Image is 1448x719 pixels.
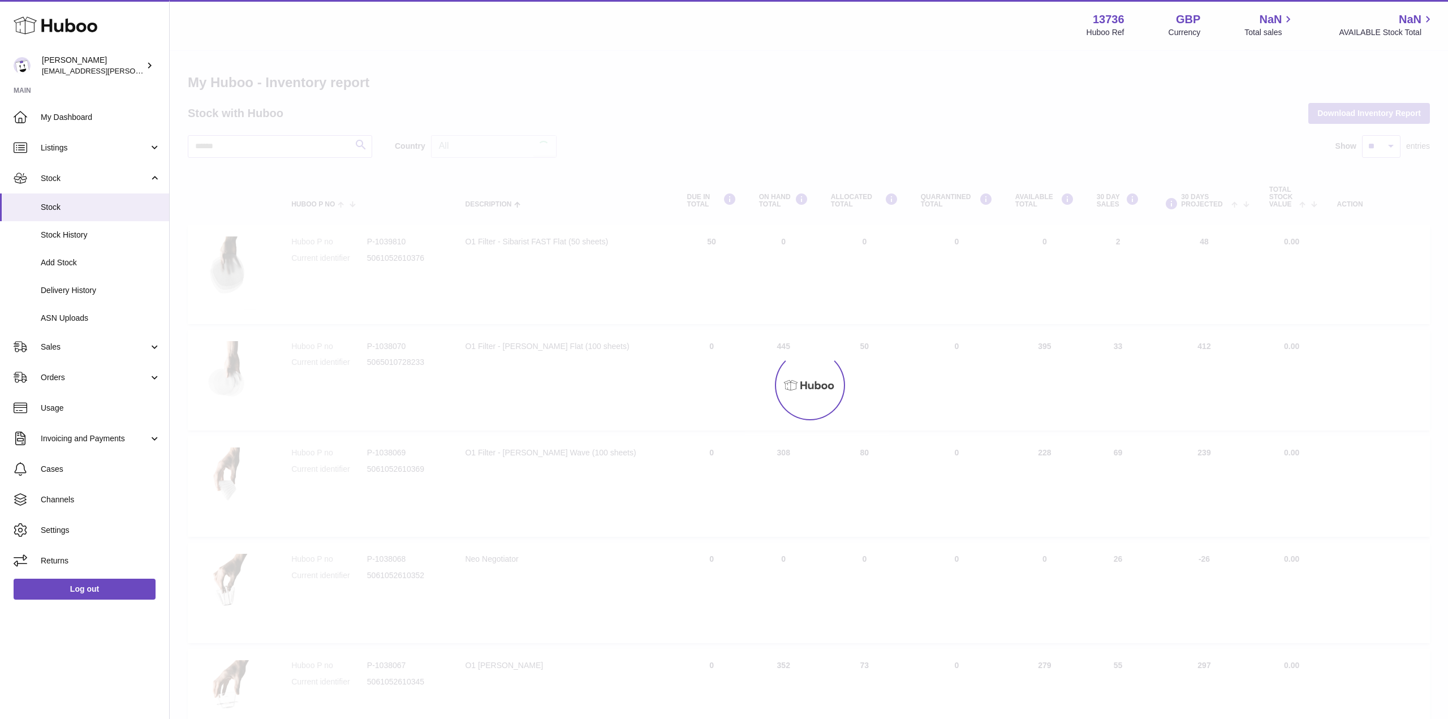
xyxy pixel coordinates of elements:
span: Listings [41,143,149,153]
span: Orders [41,372,149,383]
a: NaN AVAILABLE Stock Total [1339,12,1434,38]
span: Stock History [41,230,161,240]
span: Invoicing and Payments [41,433,149,444]
span: AVAILABLE Stock Total [1339,27,1434,38]
strong: 13736 [1093,12,1124,27]
a: NaN Total sales [1244,12,1295,38]
span: Total sales [1244,27,1295,38]
span: [EMAIL_ADDRESS][PERSON_NAME][DOMAIN_NAME] [42,66,227,75]
span: Returns [41,556,161,566]
span: My Dashboard [41,112,161,123]
span: Settings [41,525,161,536]
span: NaN [1399,12,1421,27]
span: ASN Uploads [41,313,161,324]
div: Currency [1169,27,1201,38]
span: Sales [41,342,149,352]
div: [PERSON_NAME] [42,55,144,76]
img: horia@orea.uk [14,57,31,74]
span: Stock [41,173,149,184]
span: NaN [1259,12,1282,27]
span: Usage [41,403,161,414]
span: Cases [41,464,161,475]
div: Huboo Ref [1087,27,1124,38]
span: Delivery History [41,285,161,296]
a: Log out [14,579,156,599]
span: Channels [41,494,161,505]
span: Add Stock [41,257,161,268]
strong: GBP [1176,12,1200,27]
span: Stock [41,202,161,213]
